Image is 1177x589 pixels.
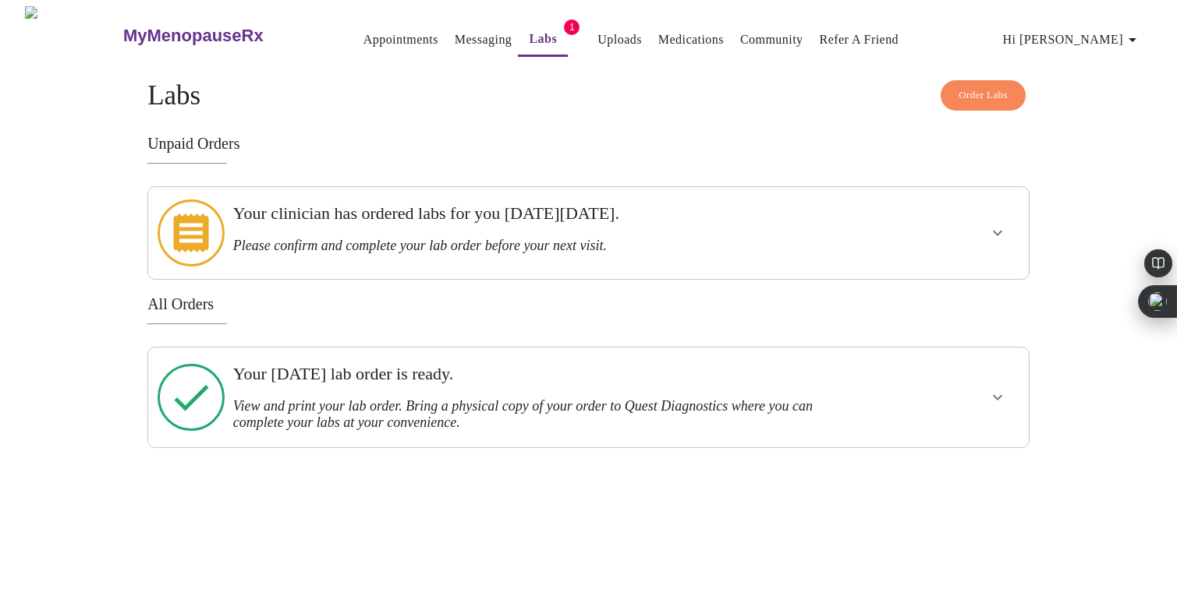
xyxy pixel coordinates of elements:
a: MyMenopauseRx [121,9,325,63]
span: Hi [PERSON_NAME] [1003,29,1142,51]
a: Community [740,29,803,51]
h3: Your [DATE] lab order is ready. [233,364,860,384]
button: Messaging [448,24,518,55]
button: Hi [PERSON_NAME] [997,24,1148,55]
button: Medications [652,24,730,55]
button: show more [979,379,1016,416]
h3: Unpaid Orders [147,135,1030,153]
span: 1 [564,19,580,35]
button: Order Labs [941,80,1026,111]
button: Community [734,24,810,55]
button: Refer a Friend [814,24,906,55]
h3: MyMenopauseRx [123,26,264,46]
h3: View and print your lab order. Bring a physical copy of your order to Quest Diagnostics where you... [233,398,860,431]
h3: Your clinician has ordered labs for you [DATE][DATE]. [233,203,860,224]
a: Refer a Friend [820,29,899,51]
button: Appointments [357,24,445,55]
button: show more [979,214,1016,252]
h3: Please confirm and complete your lab order before your next visit. [233,238,860,254]
h4: Labs [147,80,1030,111]
a: Appointments [363,29,438,51]
button: Uploads [591,24,648,55]
span: Order Labs [959,86,1008,104]
h3: All Orders [147,295,1030,313]
button: Labs [518,23,568,57]
a: Uploads [597,29,642,51]
a: Medications [658,29,724,51]
img: MyMenopauseRx Logo [25,6,121,65]
a: Messaging [455,29,512,51]
a: Labs [529,28,557,50]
